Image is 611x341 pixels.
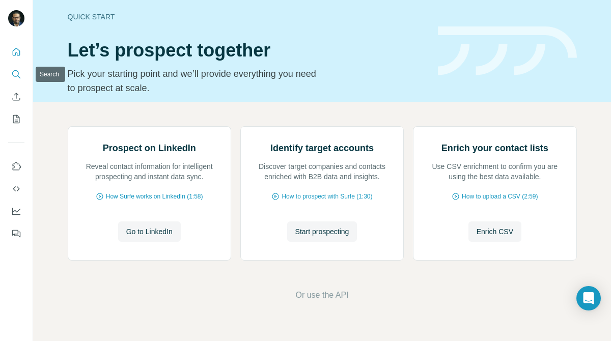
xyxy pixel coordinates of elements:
span: How to upload a CSV (2:59) [462,192,538,201]
button: My lists [8,110,24,128]
span: How Surfe works on LinkedIn (1:58) [106,192,203,201]
div: Quick start [68,12,426,22]
button: Or use the API [295,289,348,301]
h2: Prospect on LinkedIn [103,141,196,155]
button: Dashboard [8,202,24,220]
button: Enrich CSV [8,88,24,106]
p: Use CSV enrichment to confirm you are using the best data available. [424,161,566,182]
span: Start prospecting [295,226,349,237]
button: Go to LinkedIn [118,221,181,242]
span: Go to LinkedIn [126,226,173,237]
button: Use Surfe API [8,180,24,198]
button: Use Surfe on LinkedIn [8,157,24,176]
button: Quick start [8,43,24,61]
p: Discover target companies and contacts enriched with B2B data and insights. [251,161,393,182]
span: Enrich CSV [477,226,513,237]
button: Start prospecting [287,221,357,242]
p: Pick your starting point and we’ll provide everything you need to prospect at scale. [68,67,323,95]
img: Avatar [8,10,24,26]
p: Reveal contact information for intelligent prospecting and instant data sync. [78,161,220,182]
h1: Let’s prospect together [68,40,426,61]
button: Feedback [8,224,24,243]
h2: Identify target accounts [270,141,374,155]
button: Search [8,65,24,83]
div: Open Intercom Messenger [576,286,601,310]
button: Enrich CSV [468,221,521,242]
span: How to prospect with Surfe (1:30) [282,192,372,201]
h2: Enrich your contact lists [441,141,548,155]
img: banner [438,26,577,76]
